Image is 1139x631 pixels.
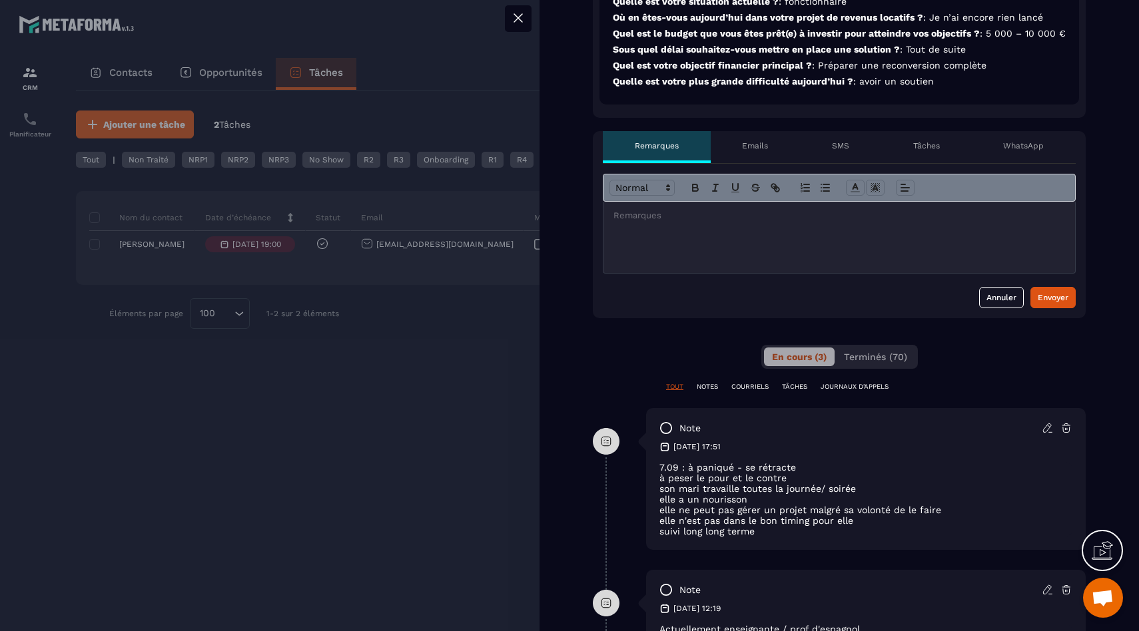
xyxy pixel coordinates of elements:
span: : Je n’ai encore rien lancé [923,12,1043,23]
button: En cours (3) [764,347,835,366]
p: Quelle est votre plus grande difficulté aujourd’hui ? [613,75,1066,88]
span: : 5 000 – 10 000 € [980,28,1066,39]
p: Quel est le budget que vous êtes prêt(e) à investir pour atteindre vos objectifs ? [613,27,1066,40]
p: TOUT [666,382,683,391]
p: [DATE] 17:51 [673,441,721,452]
p: WhatsApp [1003,140,1044,151]
button: Annuler [979,287,1024,308]
p: Sous quel délai souhaitez-vous mettre en place une solution ? [613,43,1066,56]
p: Quel est votre objectif financier principal ? [613,59,1066,72]
span: : avoir un soutien [853,76,934,87]
p: note [679,584,701,596]
button: Terminés (70) [836,347,915,366]
button: Envoyer [1030,287,1076,308]
p: Emails [742,140,768,151]
div: Ouvrir le chat [1083,578,1123,618]
p: [DATE] 12:19 [673,603,721,614]
p: NOTES [697,382,718,391]
p: 7.09 : à paniqué - se rétracte [659,462,1072,473]
p: Où en êtes-vous aujourd’hui dans votre projet de revenus locatifs ? [613,11,1066,24]
p: Remarques [635,140,679,151]
li: elle n'est pas dans le bon timing pour elle [659,515,1072,526]
li: à peser le pour et le contre [659,473,1072,483]
span: : Tout de suite [900,44,966,55]
span: : Préparer une reconversion complète [812,60,986,71]
p: SMS [832,140,849,151]
div: Envoyer [1038,291,1068,304]
li: suivi long long terme [659,526,1072,536]
li: elle a un nourisson [659,494,1072,505]
li: son mari travaille toutes la journée/ soirée [659,483,1072,494]
span: En cours (3) [772,351,827,362]
p: note [679,422,701,435]
li: elle ne peut pas gérer un projet malgré sa volonté de le faire [659,505,1072,515]
p: COURRIELS [731,382,769,391]
p: TÂCHES [782,382,807,391]
span: Terminés (70) [844,351,907,362]
p: JOURNAUX D'APPELS [821,382,889,391]
p: Tâches [913,140,940,151]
